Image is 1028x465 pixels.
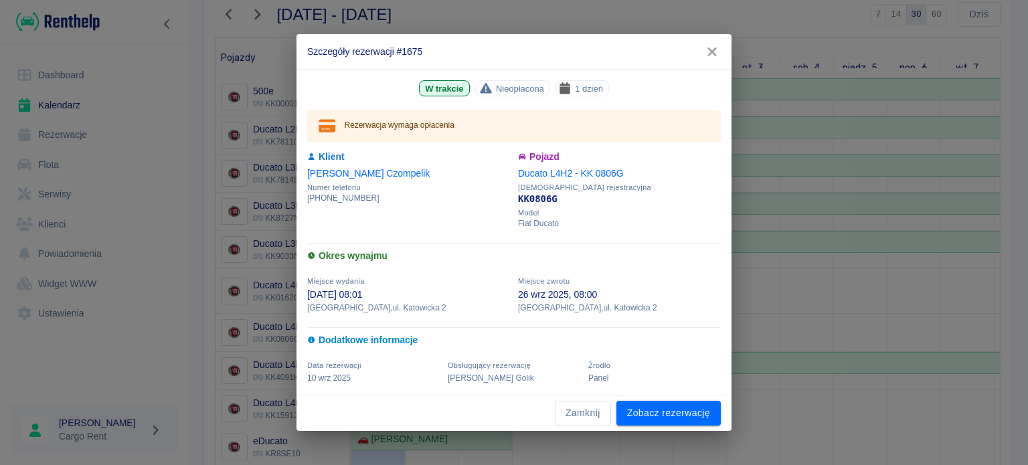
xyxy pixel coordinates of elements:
p: 10 wrz 2025 [307,372,440,384]
p: 26 wrz 2025, 08:00 [518,288,721,302]
span: Obsługujący rezerwację [448,361,531,369]
a: [PERSON_NAME] Czompelik [307,168,430,179]
p: [PHONE_NUMBER] [307,192,510,204]
span: W trakcie [420,82,468,96]
p: [DATE] 08:01 [307,288,510,302]
span: Miejsce zwrotu [518,277,570,285]
p: [PERSON_NAME] Golik [448,372,580,384]
button: Zamknij [555,401,611,426]
span: Żrodło [588,361,610,369]
p: [GEOGRAPHIC_DATA] , ul. Katowicka 2 [307,302,510,314]
div: Rezerwacja wymaga opłacenia [345,114,454,138]
span: 1 dzień [570,82,608,96]
a: Zobacz rezerwację [616,401,721,426]
h2: Szczegóły rezerwacji #1675 [296,34,732,69]
h6: Klient [307,150,510,164]
p: KK0806G [518,192,721,206]
p: Panel [588,372,721,384]
h6: Pojazd [518,150,721,164]
span: [DEMOGRAPHIC_DATA] rejestracyjna [518,183,721,192]
span: Miejsce wydania [307,277,365,285]
span: Data rezerwacji [307,361,361,369]
span: Model [518,209,721,217]
p: Fiat Ducato [518,217,721,229]
p: [GEOGRAPHIC_DATA] , ul. Katowicka 2 [518,302,721,314]
span: Nieopłacona [491,82,549,96]
a: Ducato L4H2 - KK 0806G [518,168,624,179]
span: Numer telefonu [307,183,510,192]
h6: Okres wynajmu [307,249,721,263]
h6: Dodatkowe informacje [307,333,721,347]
